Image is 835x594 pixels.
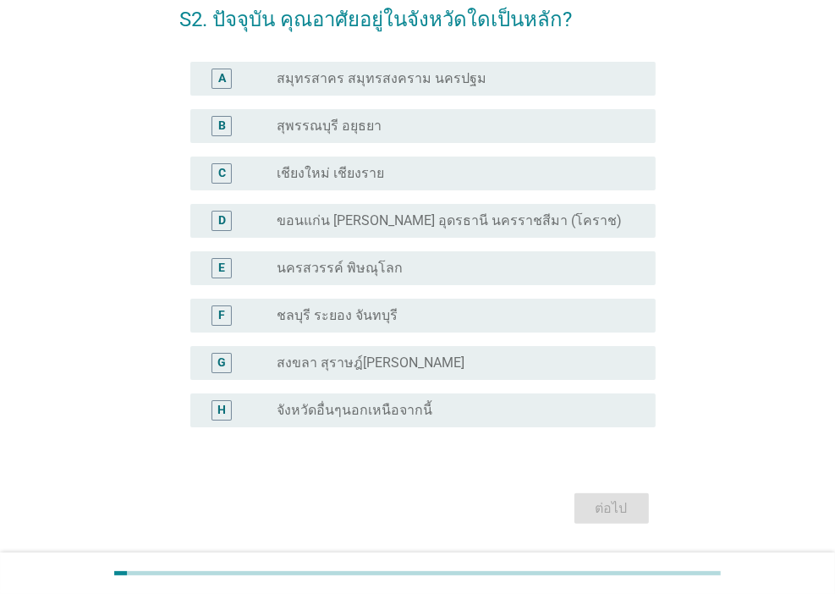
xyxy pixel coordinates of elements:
label: ขอนแก่น [PERSON_NAME] อุดรธานี นครราชสีมา (โคราช) [277,212,622,229]
label: สุพรรณบุรี อยุธยา [277,118,382,135]
label: นครสวรรค์ พิษณุโลก [277,260,403,277]
label: สงขลา สุราษฎ์[PERSON_NAME] [277,355,464,371]
div: B [218,117,226,135]
div: D [218,212,226,229]
label: เชียงใหม่ เชียงราย [277,165,384,182]
div: E [218,259,225,277]
div: F [218,306,225,324]
div: C [218,164,226,182]
div: A [218,69,226,87]
label: ชลบุรี ระยอง จันทบุรี [277,307,398,324]
label: สมุทรสาคร สมุทรสงคราม นครปฐม [277,70,486,87]
div: H [217,401,226,419]
div: G [217,354,226,371]
label: จังหวัดอื่นๆนอกเหนือจากนี้ [277,402,432,419]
